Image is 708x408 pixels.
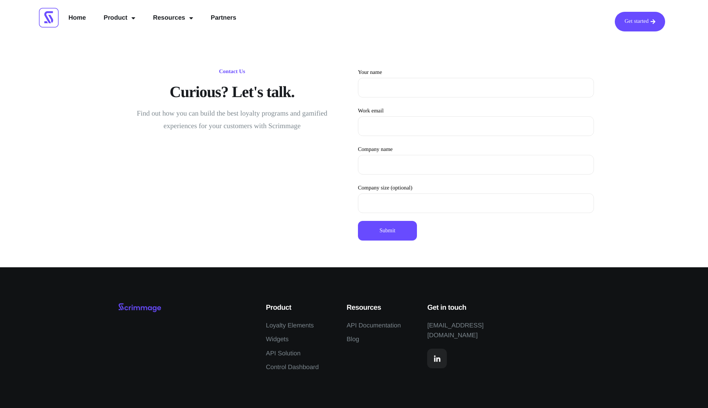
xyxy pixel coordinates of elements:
label: Your name [358,70,594,97]
h2: Curious? Let's talk. [114,83,350,101]
img: Scrimmage Logo [118,303,161,313]
h5: Resources [347,303,415,313]
a: API Documentation [347,321,401,331]
a: Widgets [266,334,289,345]
input: Submit [358,221,417,241]
a: Resources [147,12,199,24]
a: LinkedIn [427,349,447,368]
label: Company size (optional) [358,185,594,213]
a: [EMAIL_ADDRESS][DOMAIN_NAME] [427,321,525,341]
img: Scrimmage Square Icon Logo [39,8,59,28]
input: Work email [358,116,594,136]
input: Your name [358,78,594,97]
input: Company size (optional) [358,193,594,213]
nav: Menu [63,12,242,24]
a: Home [63,12,92,24]
h5: Get in touch [427,303,525,313]
p: Find out how you can build the best loyalty programs and gamified experiences for your customers ... [130,107,334,132]
form: Contact form [358,67,594,241]
a: Blog [347,334,359,345]
label: Company name [358,147,594,175]
label: Work email [358,108,594,136]
span: Get started [625,19,649,24]
h5: Product [266,303,335,313]
a: Get started [615,12,665,31]
a: Control Dashboard [266,362,319,373]
a: API Solution [266,349,301,359]
input: Company name [358,155,594,175]
a: Product [98,12,141,24]
a: Loyalty Elements [266,321,314,331]
h6: Contact Us [215,67,249,77]
a: Partners [205,12,242,24]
